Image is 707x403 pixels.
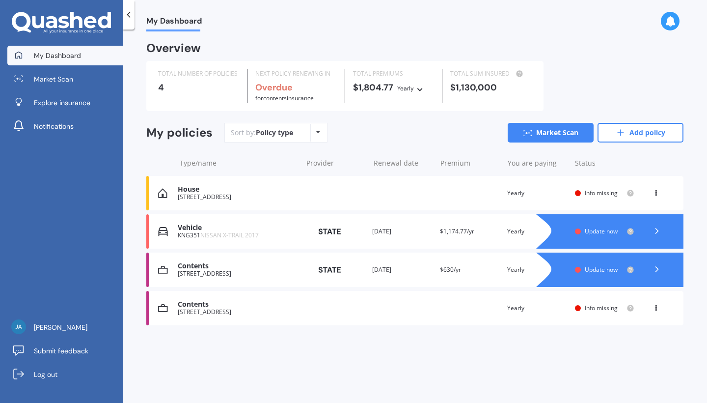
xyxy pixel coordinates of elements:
[180,158,299,168] div: Type/name
[178,224,297,232] div: Vehicle
[585,189,618,197] span: Info missing
[158,265,168,275] img: Contents
[178,309,297,316] div: [STREET_ADDRESS]
[440,158,500,168] div: Premium
[372,265,432,275] div: [DATE]
[305,261,354,279] img: State
[34,74,73,84] span: Market Scan
[146,43,201,53] div: Overview
[508,158,567,168] div: You are paying
[507,303,567,313] div: Yearly
[585,265,618,274] span: Update now
[440,227,474,235] span: $1,174.77/yr
[507,227,567,236] div: Yearly
[7,69,123,89] a: Market Scan
[178,300,297,309] div: Contents
[34,322,87,332] span: [PERSON_NAME]
[34,98,90,108] span: Explore insurance
[7,365,123,384] a: Log out
[353,83,434,93] div: $1,804.77
[178,185,297,194] div: House
[507,188,567,198] div: Yearly
[178,194,297,201] div: [STREET_ADDRESS]
[256,128,293,138] div: Policy type
[34,370,57,379] span: Log out
[585,304,618,312] span: Info missing
[507,265,567,275] div: Yearly
[255,69,336,79] div: NEXT POLICY RENEWING IN
[178,232,297,239] div: KNG351
[374,158,433,168] div: Renewal date
[306,158,366,168] div: Provider
[34,121,74,131] span: Notifications
[200,231,259,239] span: NISSAN X-TRAIL 2017
[372,227,432,236] div: [DATE]
[255,82,293,93] b: Overdue
[178,270,297,277] div: [STREET_ADDRESS]
[440,265,461,274] span: $630/yr
[11,319,26,334] img: bf75228244d50227008e065c3aecc0bd
[146,16,202,29] span: My Dashboard
[508,123,594,143] a: Market Scan
[575,158,634,168] div: Status
[34,346,88,356] span: Submit feedback
[158,303,168,313] img: Contents
[158,83,239,92] div: 4
[34,51,81,60] span: My Dashboard
[178,262,297,270] div: Contents
[7,116,123,136] a: Notifications
[158,227,168,236] img: Vehicle
[231,128,293,138] div: Sort by:
[7,317,123,337] a: [PERSON_NAME]
[146,126,213,140] div: My policies
[158,69,239,79] div: TOTAL NUMBER OF POLICIES
[7,341,123,361] a: Submit feedback
[158,188,167,198] img: House
[585,227,618,235] span: Update now
[598,123,683,143] a: Add policy
[7,93,123,113] a: Explore insurance
[353,69,434,79] div: TOTAL PREMIUMS
[255,94,314,102] span: for Contents insurance
[397,84,414,93] div: Yearly
[450,69,531,79] div: TOTAL SUM INSURED
[450,83,531,92] div: $1,130,000
[305,223,354,240] img: State
[7,46,123,65] a: My Dashboard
